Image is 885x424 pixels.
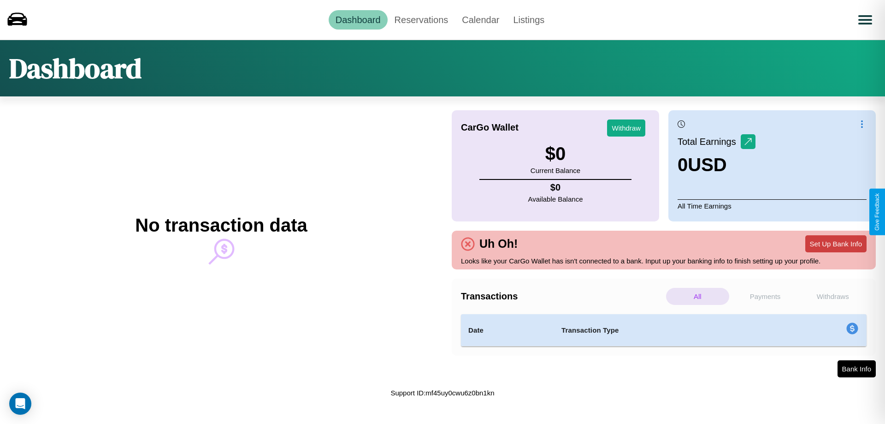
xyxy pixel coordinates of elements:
[468,325,547,336] h4: Date
[329,10,388,30] a: Dashboard
[678,199,867,212] p: All Time Earnings
[528,193,583,205] p: Available Balance
[135,215,307,236] h2: No transaction data
[607,119,645,137] button: Withdraw
[506,10,551,30] a: Listings
[561,325,771,336] h4: Transaction Type
[805,235,867,252] button: Set Up Bank Info
[461,122,519,133] h4: CarGo Wallet
[874,193,880,231] div: Give Feedback
[455,10,506,30] a: Calendar
[461,255,867,267] p: Looks like your CarGo Wallet has isn't connected to a bank. Input up your banking info to finish ...
[678,133,741,150] p: Total Earnings
[528,182,583,193] h4: $ 0
[678,155,755,175] h3: 0 USD
[461,291,664,302] h4: Transactions
[390,387,494,399] p: Support ID: mf45uy0cwu6z0bn1kn
[461,314,867,346] table: simple table
[852,7,878,33] button: Open menu
[9,49,142,87] h1: Dashboard
[9,393,31,415] div: Open Intercom Messenger
[388,10,455,30] a: Reservations
[734,288,797,305] p: Payments
[531,143,580,164] h3: $ 0
[838,360,876,377] button: Bank Info
[801,288,864,305] p: Withdraws
[531,164,580,177] p: Current Balance
[475,237,522,251] h4: Uh Oh!
[666,288,729,305] p: All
